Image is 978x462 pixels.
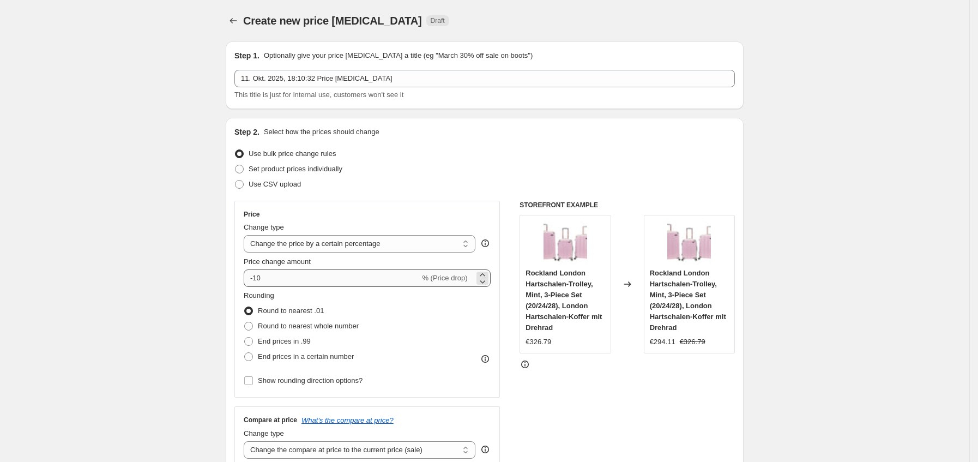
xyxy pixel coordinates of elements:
[258,322,359,330] span: Round to nearest whole number
[526,269,602,332] span: Rockland London Hartschalen-Trolley, Mint, 3-Piece Set (20/24/28), London Hartschalen-Koffer mit ...
[526,337,551,347] div: €326.79
[244,429,284,437] span: Change type
[234,127,259,137] h2: Step 2.
[667,221,711,265] img: 81EyQPP5NhL_f1f557c2-25b9-4c82-a967-0fede244fe53_80x.jpg
[431,16,445,25] span: Draft
[258,376,363,385] span: Show rounding direction options?
[264,127,379,137] p: Select how the prices should change
[244,291,274,299] span: Rounding
[249,180,301,188] span: Use CSV upload
[244,210,259,219] h3: Price
[650,269,726,332] span: Rockland London Hartschalen-Trolley, Mint, 3-Piece Set (20/24/28), London Hartschalen-Koffer mit ...
[650,337,675,347] div: €294.11
[680,337,705,347] strike: €326.79
[243,15,422,27] span: Create new price [MEDICAL_DATA]
[244,416,297,424] h3: Compare at price
[234,91,403,99] span: This title is just for internal use, customers won't see it
[258,337,311,345] span: End prices in .99
[249,165,342,173] span: Set product prices individually
[301,416,394,424] button: What's the compare at price?
[234,70,735,87] input: 30% off holiday sale
[480,238,491,249] div: help
[244,257,311,266] span: Price change amount
[544,221,587,265] img: 81EyQPP5NhL_f1f557c2-25b9-4c82-a967-0fede244fe53_80x.jpg
[244,269,420,287] input: -15
[258,307,324,315] span: Round to nearest .01
[244,223,284,231] span: Change type
[258,352,354,361] span: End prices in a certain number
[264,50,533,61] p: Optionally give your price [MEDICAL_DATA] a title (eg "March 30% off sale on boots")
[422,274,467,282] span: % (Price drop)
[520,201,735,209] h6: STOREFRONT EXAMPLE
[249,149,336,158] span: Use bulk price change rules
[480,444,491,455] div: help
[226,13,241,28] button: Price change jobs
[234,50,259,61] h2: Step 1.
